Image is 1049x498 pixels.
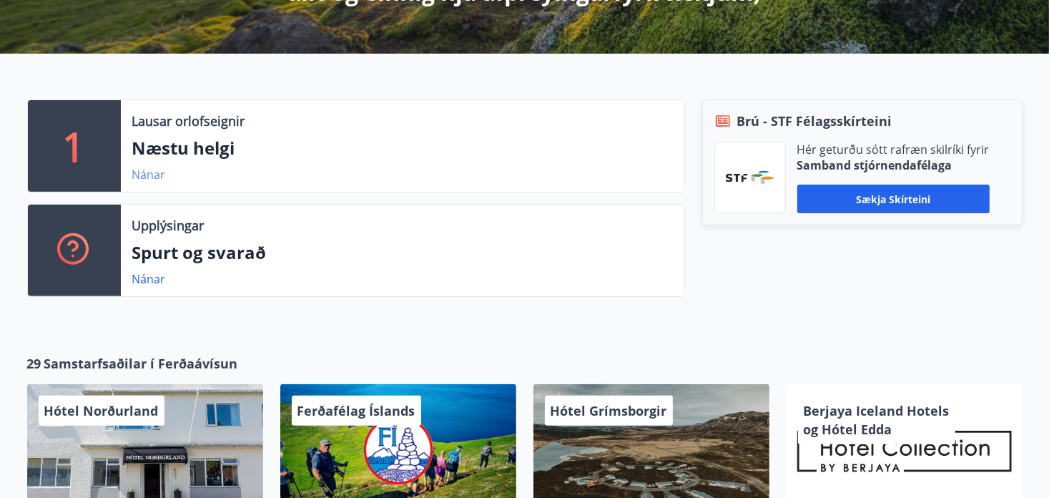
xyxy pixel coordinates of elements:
span: Ferðafélag Íslands [297,402,415,419]
span: 29 [27,354,41,373]
span: Brú - STF Félagsskírteini [737,112,892,130]
p: Lausar orlofseignir [132,112,245,130]
span: Berjaya Iceland Hotels og Hótel Edda [804,402,950,438]
span: Samstarfsaðilar í Ferðaávísun [44,354,238,373]
img: vjCaq2fThgY3EUYqSgpjEiBg6WP39ov69hlhuPVN.png [726,171,774,184]
p: Hér geturðu sótt rafræn skilríki fyrir [797,142,990,157]
button: Sækja skírteini [797,185,990,213]
p: 1 [63,119,86,173]
a: Nánar [132,271,166,287]
p: Upplýsingar [132,216,205,235]
span: Hótel Grímsborgir [551,402,667,419]
span: Hótel Norðurland [44,402,159,419]
p: Spurt og svarað [132,240,673,265]
p: Næstu helgi [132,136,673,160]
a: Nánar [132,167,166,182]
p: Samband stjórnendafélaga [797,157,990,173]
